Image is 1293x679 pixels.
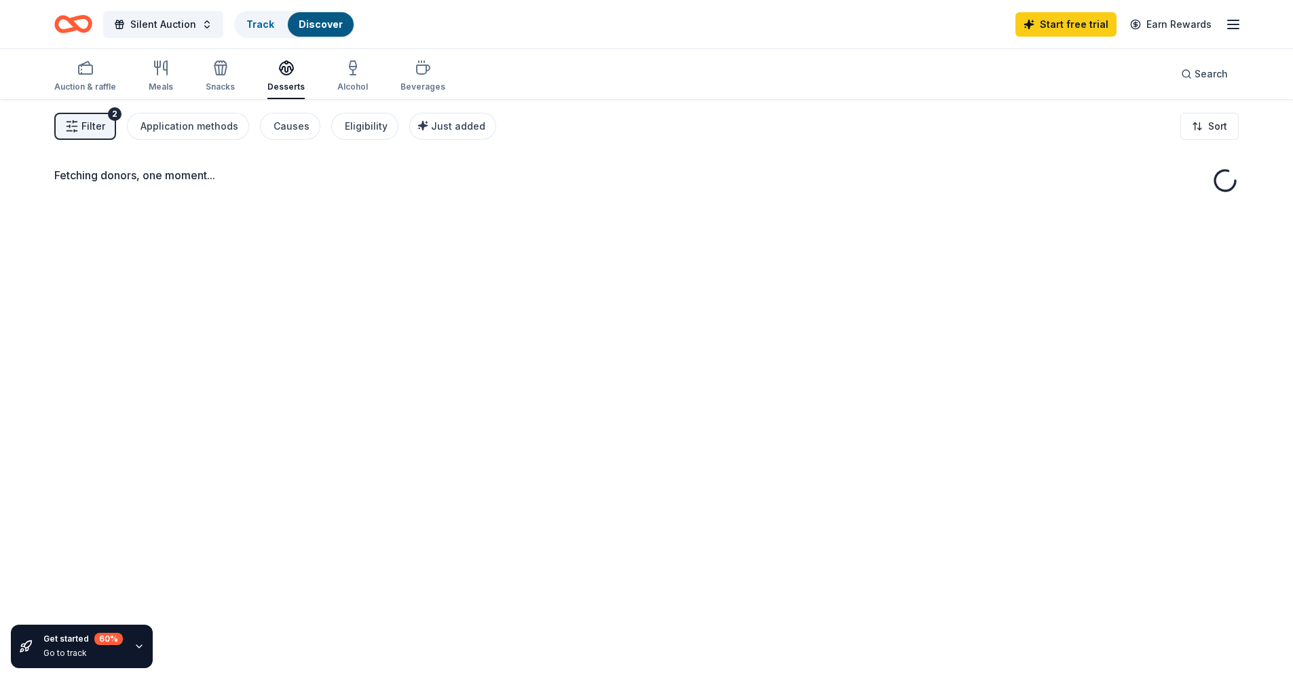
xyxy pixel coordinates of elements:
[400,54,445,99] button: Beverages
[409,113,496,140] button: Just added
[206,54,235,99] button: Snacks
[149,81,173,92] div: Meals
[345,118,388,134] div: Eligibility
[149,54,173,99] button: Meals
[337,81,368,92] div: Alcohol
[234,11,355,38] button: TrackDiscover
[267,54,305,99] button: Desserts
[260,113,320,140] button: Causes
[54,113,116,140] button: Filter2
[94,633,123,645] div: 60 %
[431,120,485,132] span: Just added
[1170,60,1239,88] button: Search
[54,8,92,40] a: Home
[130,16,196,33] span: Silent Auction
[54,54,116,99] button: Auction & raffle
[127,113,249,140] button: Application methods
[246,18,274,30] a: Track
[299,18,343,30] a: Discover
[331,113,398,140] button: Eligibility
[267,81,305,92] div: Desserts
[1208,118,1227,134] span: Sort
[43,633,123,645] div: Get started
[1122,12,1220,37] a: Earn Rewards
[274,118,310,134] div: Causes
[1180,113,1239,140] button: Sort
[206,81,235,92] div: Snacks
[103,11,223,38] button: Silent Auction
[140,118,238,134] div: Application methods
[54,81,116,92] div: Auction & raffle
[1015,12,1117,37] a: Start free trial
[81,118,105,134] span: Filter
[108,107,121,121] div: 2
[43,648,123,659] div: Go to track
[337,54,368,99] button: Alcohol
[1195,66,1228,82] span: Search
[54,167,1239,183] div: Fetching donors, one moment...
[400,81,445,92] div: Beverages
